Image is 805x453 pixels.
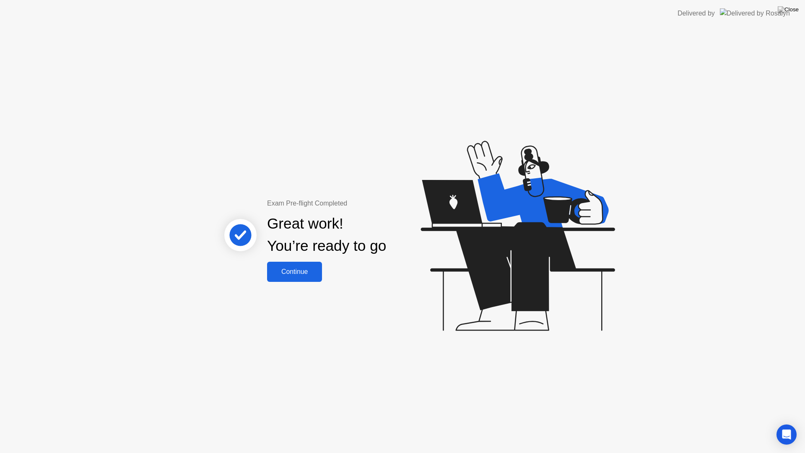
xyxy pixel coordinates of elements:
img: Delivered by Rosalyn [720,8,790,18]
button: Continue [267,262,322,282]
div: Open Intercom Messenger [776,424,797,445]
img: Close [778,6,799,13]
div: Delivered by [678,8,715,18]
div: Exam Pre-flight Completed [267,198,440,208]
div: Great work! You’re ready to go [267,213,386,257]
div: Continue [270,268,319,276]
